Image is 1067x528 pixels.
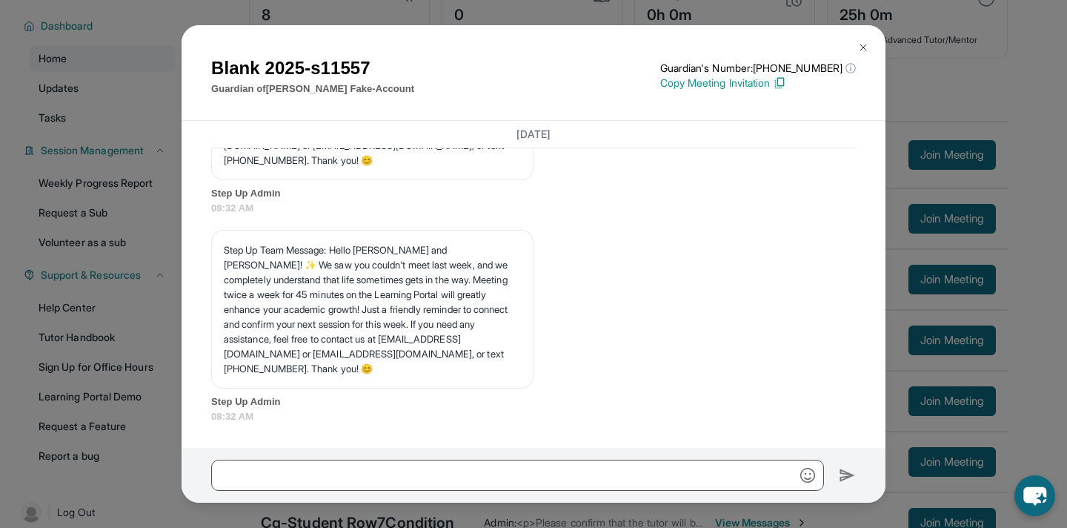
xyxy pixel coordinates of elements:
p: Guardian's Number: [PHONE_NUMBER] [660,61,856,76]
img: Copy Icon [773,76,786,90]
h1: Blank 2025-s11557 [211,55,414,82]
img: Close Icon [857,42,869,53]
img: Send icon [839,466,856,484]
p: Step Up Team Message: Hello [PERSON_NAME] and [PERSON_NAME]! ✨ We saw you couldn't meet last week... [224,242,521,376]
img: Emoji [800,468,815,483]
span: 08:32 AM [211,409,856,424]
p: Copy Meeting Invitation [660,76,856,90]
span: 08:32 AM [211,201,856,216]
p: Guardian of [PERSON_NAME] Fake-Account [211,82,414,96]
span: Step Up Admin [211,186,856,201]
button: chat-button [1014,475,1055,516]
h3: [DATE] [211,127,856,142]
span: Step Up Admin [211,395,856,409]
span: ⓘ [845,61,856,76]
